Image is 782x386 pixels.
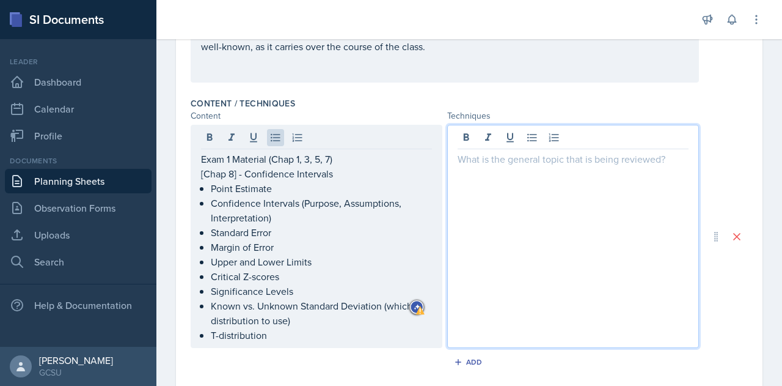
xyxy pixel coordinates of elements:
[191,97,295,109] label: Content / Techniques
[211,254,432,269] p: Upper and Lower Limits
[211,225,432,240] p: Standard Error
[201,152,432,166] p: Exam 1 Material (Chap 1, 3, 5, 7)
[5,124,152,148] a: Profile
[39,366,113,379] div: GCSU
[191,109,442,122] div: Content
[5,155,152,166] div: Documents
[5,250,152,274] a: Search
[456,357,483,367] div: Add
[5,97,152,121] a: Calendar
[5,196,152,220] a: Observation Forms
[211,181,432,196] p: Point Estimate
[211,240,432,254] p: Margin of Error
[450,353,489,371] button: Add
[201,166,432,181] p: [Chap 8] - Confidence Intervals
[5,169,152,193] a: Planning Sheets
[39,354,113,366] div: [PERSON_NAME]
[5,56,152,67] div: Leader
[5,70,152,94] a: Dashboard
[5,223,152,247] a: Uploads
[447,109,699,122] div: Techniques
[211,269,432,284] p: Critical Z-scores
[211,328,432,343] p: T-distribution
[211,284,432,299] p: Significance Levels
[211,299,432,328] p: Known vs. Unknown Standard Deviation (which distribution to use)
[211,196,432,225] p: Confidence Intervals (Purpose, Assumptions, Interpretation)
[5,293,152,317] div: Help & Documentation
